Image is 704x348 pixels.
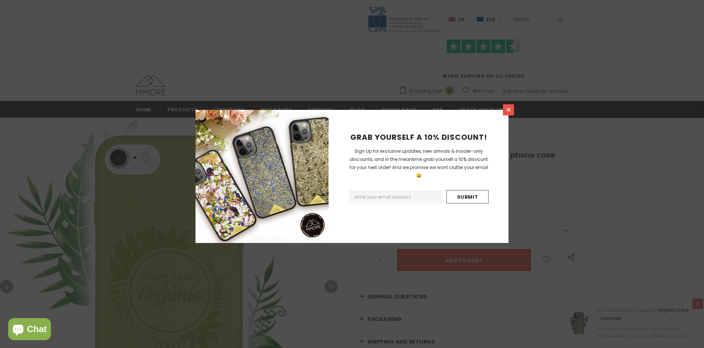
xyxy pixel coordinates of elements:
[350,132,487,142] span: GRAB YOURSELF A 10% DISCOUNT!
[6,318,53,342] inbox-online-store-chat: Shopify online store chat
[446,190,489,203] input: Submit
[349,190,443,203] input: Email Address
[503,104,514,115] a: Close
[350,148,488,179] span: Sign Up for exclusive updates, new arrivals & insider-only discounts, and in the meantime grab yo...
